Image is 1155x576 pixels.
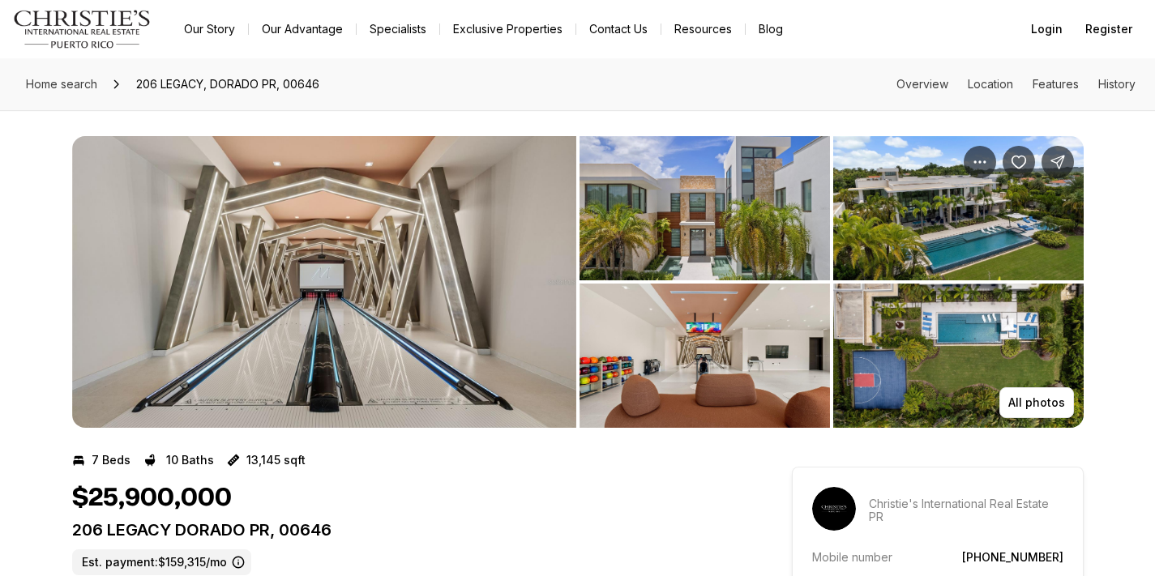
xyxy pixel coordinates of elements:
[661,18,745,41] a: Resources
[72,520,734,540] p: 206 LEGACY DORADO PR, 00646
[1033,77,1079,91] a: Skip to: Features
[1003,146,1035,178] button: Save Property: 206 LEGACY
[968,77,1013,91] a: Skip to: Location
[746,18,796,41] a: Blog
[1085,23,1132,36] span: Register
[72,136,576,428] button: View image gallery
[964,146,996,178] button: Property options
[171,18,248,41] a: Our Story
[13,10,152,49] img: logo
[896,78,1136,91] nav: Page section menu
[576,18,661,41] button: Contact Us
[26,77,97,91] span: Home search
[166,454,214,467] p: 10 Baths
[246,454,306,467] p: 13,145 sqft
[833,284,1084,428] button: View image gallery
[580,136,1084,428] li: 2 of 12
[130,71,326,97] span: 206 LEGACY, DORADO PR, 00646
[962,550,1063,564] a: [PHONE_NUMBER]
[1021,13,1072,45] button: Login
[1042,146,1074,178] button: Share Property: 206 LEGACY
[72,549,251,575] label: Est. payment: $159,315/mo
[357,18,439,41] a: Specialists
[1008,396,1065,409] p: All photos
[812,550,892,564] p: Mobile number
[72,483,232,514] h1: $25,900,000
[440,18,575,41] a: Exclusive Properties
[999,387,1074,418] button: All photos
[143,447,214,473] button: 10 Baths
[92,454,130,467] p: 7 Beds
[1098,77,1136,91] a: Skip to: History
[869,497,1063,523] p: Christie's International Real Estate PR
[896,77,948,91] a: Skip to: Overview
[833,136,1084,280] button: View image gallery
[580,136,830,280] button: View image gallery
[580,284,830,428] button: View image gallery
[1031,23,1063,36] span: Login
[72,136,576,428] li: 1 of 12
[1076,13,1142,45] button: Register
[19,71,104,97] a: Home search
[72,136,1084,428] div: Listing Photos
[249,18,356,41] a: Our Advantage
